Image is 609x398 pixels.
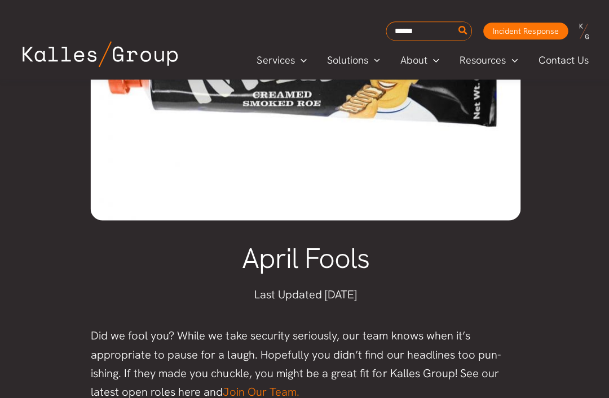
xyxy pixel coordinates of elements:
span: Menu Toggle [367,52,379,69]
a: ResourcesMenu Toggle [448,52,526,69]
span: Contact Us [536,52,586,69]
a: Contact Us [526,52,598,69]
a: Join Our Team. [222,383,298,397]
a: AboutMenu Toggle [389,52,448,69]
span: April Fools [241,239,368,275]
span: Services [256,52,294,69]
span: Solutions [326,52,367,69]
span: Resources [458,52,504,69]
span: Menu Toggle [294,52,306,69]
span: About [399,52,426,69]
button: Search [454,22,469,40]
a: Incident Response [482,23,566,39]
span: Menu Toggle [504,52,516,69]
a: SolutionsMenu Toggle [316,52,389,69]
a: ServicesMenu Toggle [246,52,316,69]
span: Menu Toggle [426,52,438,69]
nav: Primary Site Navigation [246,51,598,69]
span: Last Updated [DATE] [253,286,356,301]
img: Kalles Group [23,41,177,67]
